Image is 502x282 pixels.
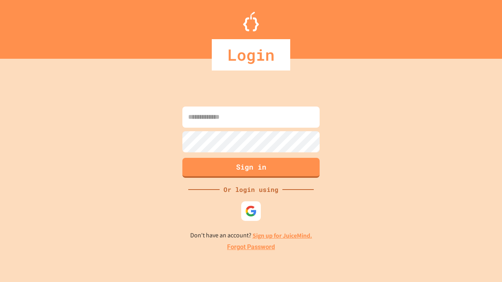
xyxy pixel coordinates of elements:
[212,39,290,70] div: Login
[437,217,494,250] iframe: chat widget
[227,242,275,252] a: Forgot Password
[182,158,320,178] button: Sign in
[245,205,257,217] img: google-icon.svg
[220,185,282,194] div: Or login using
[190,231,312,240] p: Don't have an account?
[253,231,312,240] a: Sign up for JuiceMind.
[243,12,259,31] img: Logo.svg
[469,251,494,274] iframe: chat widget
